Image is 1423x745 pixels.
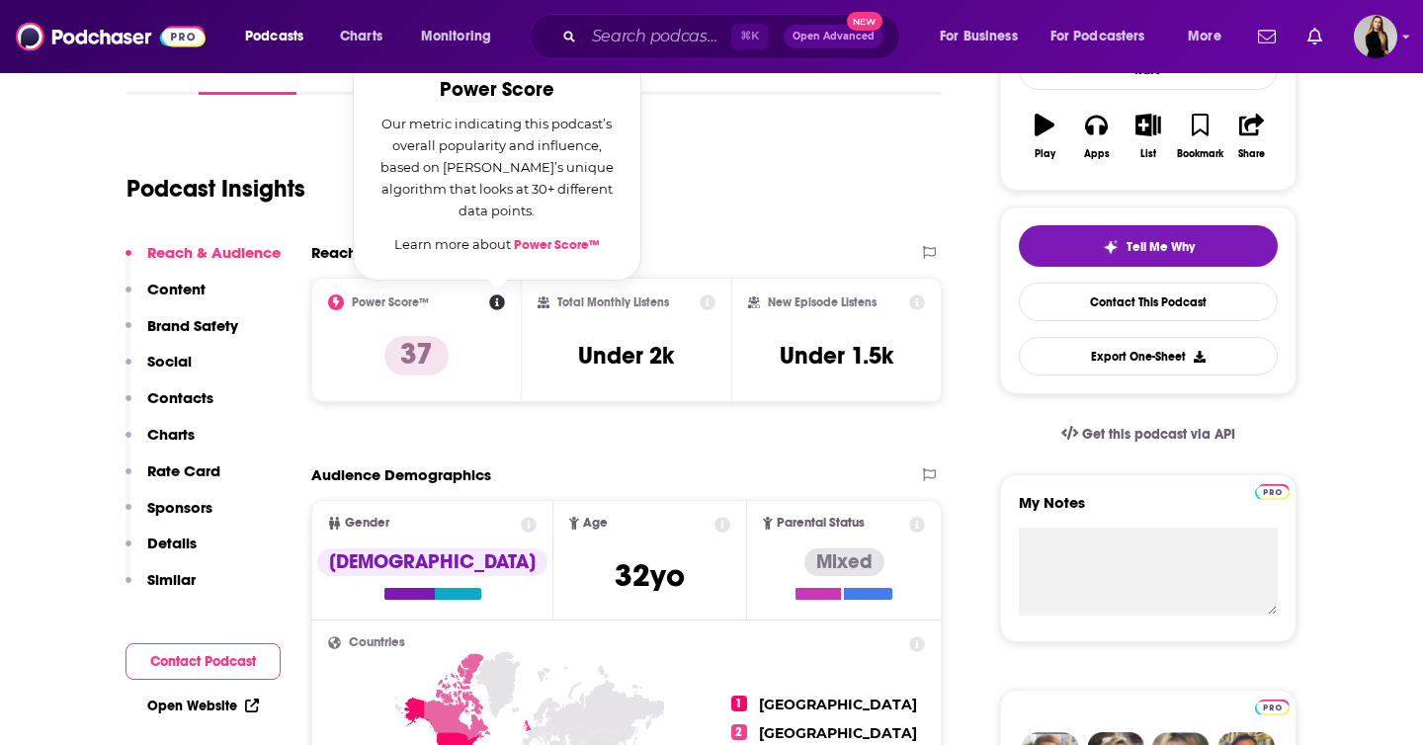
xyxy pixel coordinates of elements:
[1019,283,1278,321] a: Contact This Podcast
[349,636,405,649] span: Countries
[311,465,491,484] h2: Audience Demographics
[126,280,206,316] button: Content
[1226,101,1278,172] button: Share
[245,23,303,50] span: Podcasts
[1140,148,1156,160] div: List
[1050,23,1145,50] span: For Podcasters
[126,388,213,425] button: Contacts
[16,18,206,55] img: Podchaser - Follow, Share and Rate Podcasts
[777,517,865,530] span: Parental Status
[583,517,608,530] span: Age
[1035,148,1055,160] div: Play
[147,280,206,298] p: Content
[345,517,389,530] span: Gender
[1354,15,1397,58] span: Logged in as editaivancevic
[548,14,919,59] div: Search podcasts, credits, & more...
[1238,148,1265,160] div: Share
[147,534,197,552] p: Details
[1354,15,1397,58] img: User Profile
[126,534,197,570] button: Details
[793,32,875,41] span: Open Advanced
[126,461,220,498] button: Rate Card
[126,425,195,461] button: Charts
[784,25,883,48] button: Open AdvancedNew
[1082,426,1235,443] span: Get this podcast via API
[759,696,917,713] span: [GEOGRAPHIC_DATA]
[231,21,329,52] button: open menu
[147,498,212,517] p: Sponsors
[377,113,617,221] p: Our metric indicating this podcast’s overall popularity and influence, based on [PERSON_NAME]’s u...
[1019,337,1278,375] button: Export One-Sheet
[340,23,382,50] span: Charts
[731,24,768,49] span: ⌘ K
[377,79,617,101] h2: Power Score
[847,12,882,31] span: New
[584,21,731,52] input: Search podcasts, credits, & more...
[1084,148,1110,160] div: Apps
[1255,484,1290,500] img: Podchaser Pro
[1177,148,1223,160] div: Bookmark
[1174,21,1246,52] button: open menu
[1188,23,1221,50] span: More
[940,23,1018,50] span: For Business
[126,316,238,353] button: Brand Safety
[759,724,917,742] span: [GEOGRAPHIC_DATA]
[1070,101,1122,172] button: Apps
[147,316,238,335] p: Brand Safety
[804,548,884,576] div: Mixed
[1127,239,1195,255] span: Tell Me Why
[126,498,212,535] button: Sponsors
[126,643,281,680] button: Contact Podcast
[615,556,685,595] span: 32 yo
[147,698,259,714] a: Open Website
[578,341,674,371] h3: Under 2k
[147,388,213,407] p: Contacts
[1299,20,1330,53] a: Show notifications dropdown
[377,233,617,256] p: Learn more about
[317,548,547,576] div: [DEMOGRAPHIC_DATA]
[1255,700,1290,715] img: Podchaser Pro
[126,570,196,607] button: Similar
[1046,410,1251,458] a: Get this podcast via API
[147,243,281,262] p: Reach & Audience
[926,21,1043,52] button: open menu
[126,352,192,388] button: Social
[731,696,747,711] span: 1
[1255,697,1290,715] a: Pro website
[1250,20,1284,53] a: Show notifications dropdown
[147,352,192,371] p: Social
[311,243,357,262] h2: Reach
[731,724,747,740] span: 2
[1019,493,1278,528] label: My Notes
[1103,239,1119,255] img: tell me why sparkle
[1123,101,1174,172] button: List
[1255,481,1290,500] a: Pro website
[407,21,517,52] button: open menu
[147,461,220,480] p: Rate Card
[352,295,429,309] h2: Power Score™
[384,336,449,375] p: 37
[780,341,893,371] h3: Under 1.5k
[126,174,305,204] h1: Podcast Insights
[1354,15,1397,58] button: Show profile menu
[1174,101,1225,172] button: Bookmark
[514,237,600,253] a: Power Score™
[147,570,196,589] p: Similar
[147,425,195,444] p: Charts
[768,295,877,309] h2: New Episode Listens
[421,23,491,50] span: Monitoring
[1038,21,1174,52] button: open menu
[1019,101,1070,172] button: Play
[126,243,281,280] button: Reach & Audience
[557,295,669,309] h2: Total Monthly Listens
[1019,225,1278,267] button: tell me why sparkleTell Me Why
[327,21,394,52] a: Charts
